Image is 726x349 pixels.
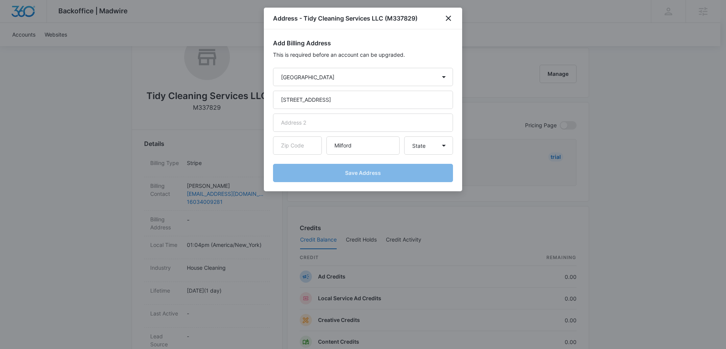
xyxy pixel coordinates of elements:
[273,136,322,155] input: Zip Code
[326,136,400,155] input: City
[273,91,453,109] input: Address 1
[273,38,453,48] h2: Add Billing Address
[273,114,453,132] input: Address 2
[273,51,453,59] p: This is required before an account can be upgraded.
[273,14,418,23] h1: Address - Tidy Cleaning Services LLC (M337829)
[444,14,453,23] button: close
